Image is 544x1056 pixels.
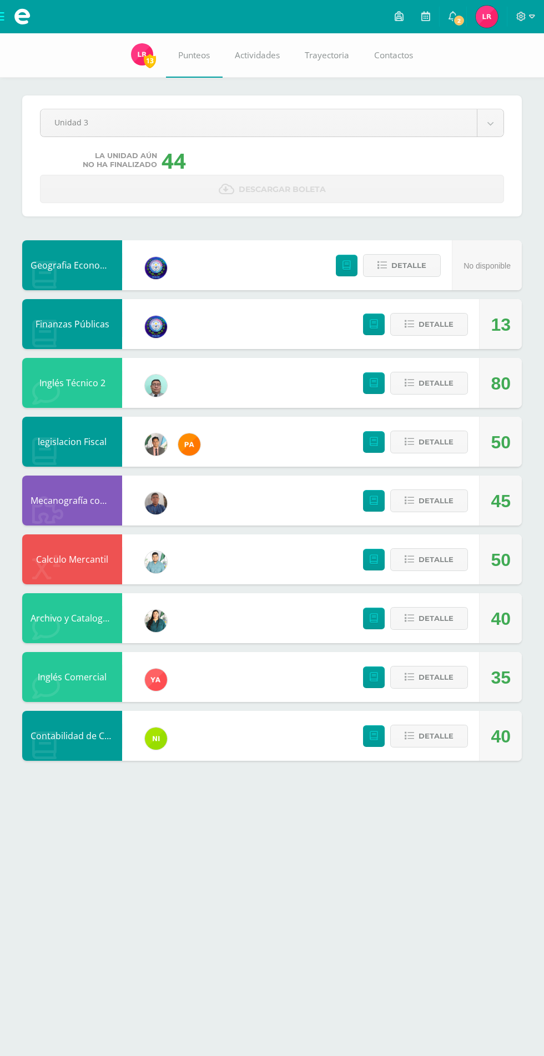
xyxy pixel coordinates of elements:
[419,314,454,335] span: Detalle
[223,33,293,78] a: Actividades
[22,711,122,761] div: Contabilidad de Costos
[476,6,498,28] img: 964ca9894ede580144e497e08e3aa946.png
[166,33,223,78] a: Punteos
[54,109,463,135] span: Unidad 3
[145,316,167,338] img: 38991008722c8d66f2d85f4b768620e4.png
[145,375,167,397] img: d4d564538211de5578f7ad7a2fdd564e.png
[491,535,511,585] div: 50
[491,358,511,408] div: 80
[235,49,280,61] span: Actividades
[491,711,511,761] div: 40
[178,49,210,61] span: Punteos
[145,257,167,279] img: 38991008722c8d66f2d85f4b768620e4.png
[453,14,465,27] span: 2
[131,43,153,65] img: 964ca9894ede580144e497e08e3aa946.png
[41,109,503,137] a: Unidad 3
[390,313,468,336] button: Detalle
[464,261,511,270] span: No disponible
[293,33,362,78] a: Trayectoria
[22,299,122,349] div: Finanzas Públicas
[178,433,200,456] img: 81049356b3b16f348f04480ea0cb6817.png
[305,49,349,61] span: Trayectoria
[362,33,426,78] a: Contactos
[419,608,454,629] span: Detalle
[390,725,468,747] button: Detalle
[363,254,441,277] button: Detalle
[491,653,511,703] div: 35
[145,551,167,573] img: 3bbeeb896b161c296f86561e735fa0fc.png
[22,240,122,290] div: Geografia Economica
[145,492,167,514] img: bf66807720f313c6207fc724d78fb4d0.png
[144,54,156,68] span: 13
[390,607,468,630] button: Detalle
[419,549,454,570] span: Detalle
[419,432,454,452] span: Detalle
[390,431,468,453] button: Detalle
[390,489,468,512] button: Detalle
[419,726,454,746] span: Detalle
[22,534,122,584] div: Calculo Mercantil
[491,594,511,644] div: 40
[145,669,167,691] img: 90ee13623fa7c5dbc2270dab131931b4.png
[419,373,454,393] span: Detalle
[390,666,468,689] button: Detalle
[419,491,454,511] span: Detalle
[491,300,511,350] div: 13
[239,176,326,203] span: Descargar boleta
[145,610,167,632] img: f58bb6038ea3a85f08ed05377cd67300.png
[162,146,186,175] div: 44
[391,255,426,276] span: Detalle
[419,667,454,688] span: Detalle
[390,548,468,571] button: Detalle
[22,358,122,408] div: Inglés Técnico 2
[491,417,511,467] div: 50
[390,372,468,395] button: Detalle
[22,593,122,643] div: Archivo y Catalogacion EspIngles
[22,652,122,702] div: Inglés Comercial
[83,151,157,169] span: La unidad aún no ha finalizado
[22,417,122,467] div: legislacion Fiscal
[491,476,511,526] div: 45
[374,49,413,61] span: Contactos
[22,476,122,526] div: Mecanografía computarizada
[145,433,167,456] img: d725921d36275491089fe2b95fc398a7.png
[145,727,167,750] img: ca60df5ae60ada09d1f93a1da4ab2e41.png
